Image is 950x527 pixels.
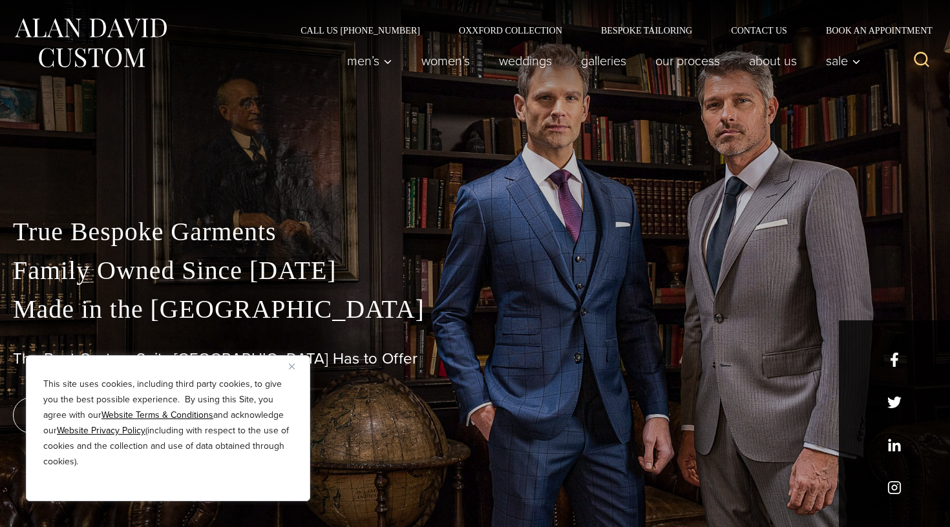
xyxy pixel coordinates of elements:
p: True Bespoke Garments Family Owned Since [DATE] Made in the [GEOGRAPHIC_DATA] [13,212,937,329]
a: Book an Appointment [807,26,937,35]
a: Our Process [641,48,735,74]
button: View Search Form [906,45,937,76]
span: Men’s [347,54,392,67]
a: Contact Us [712,26,807,35]
a: Bespoke Tailoring [582,26,712,35]
a: About Us [735,48,812,74]
img: Close [289,364,295,369]
a: book an appointment [13,397,194,433]
span: Sale [826,54,861,67]
img: Alan David Custom [13,14,168,72]
a: weddings [485,48,567,74]
h1: The Best Custom Suits [GEOGRAPHIC_DATA] Has to Offer [13,349,937,368]
nav: Primary Navigation [333,48,868,74]
a: Website Terms & Conditions [101,408,213,422]
p: This site uses cookies, including third party cookies, to give you the best possible experience. ... [43,377,293,470]
a: Oxxford Collection [439,26,582,35]
nav: Secondary Navigation [281,26,937,35]
button: Close [289,358,304,374]
a: Galleries [567,48,641,74]
a: Website Privacy Policy [57,424,145,437]
a: Call Us [PHONE_NUMBER] [281,26,439,35]
a: Women’s [407,48,485,74]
